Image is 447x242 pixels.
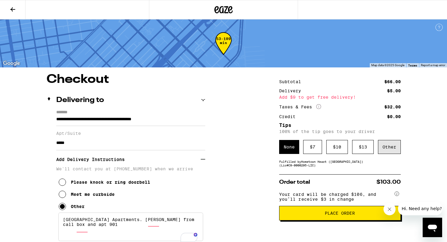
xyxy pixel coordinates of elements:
[279,114,300,119] div: Credit
[279,123,401,128] h5: Tips
[279,129,401,134] p: 100% of the tip goes to your driver
[421,63,445,67] a: Report a map error
[58,213,203,241] textarea: To enrich screen reader interactions, please activate Accessibility in Grammarly extension settings
[215,37,232,60] div: 53-109 min
[56,131,205,136] label: Apt/Suite
[59,188,115,200] button: Meet me curbside
[378,140,401,154] div: Other
[279,104,321,110] div: Taxes & Fees
[279,190,393,202] span: Your card will be charged $106, and you’ll receive $3 in change
[2,60,22,67] img: Google
[376,179,401,185] span: $103.00
[387,89,401,93] div: $5.00
[326,140,348,154] div: $ 10
[71,204,85,209] div: Other
[384,105,401,109] div: $32.00
[279,140,299,154] div: None
[56,152,201,166] h3: Add Delivery Instructions
[408,63,417,67] a: Terms
[279,206,401,220] button: Place Order
[371,63,404,67] span: Map data ©2025 Google
[279,179,310,185] span: Order total
[56,166,205,171] p: We'll contact you at [PHONE_NUMBER] when we arrive
[279,160,401,167] div: Fulfilled by Hometown Heart ([GEOGRAPHIC_DATA]) (Lic# C9-0000295-LIC )
[384,80,401,84] div: $66.00
[279,80,305,84] div: Subtotal
[279,89,305,93] div: Delivery
[59,200,85,213] button: Other
[56,97,104,104] h2: Delivering to
[383,203,396,215] iframe: Close message
[47,73,205,86] h1: Checkout
[398,202,442,215] iframe: Message from company
[71,192,115,197] div: Meet me curbside
[387,114,401,119] div: $0.00
[352,140,374,154] div: $ 13
[303,140,322,154] div: $ 7
[325,211,355,215] span: Place Order
[423,218,442,237] iframe: Button to launch messaging window
[59,176,150,188] button: Please knock or ring doorbell
[279,95,401,99] div: Add $9 to get free delivery!
[71,180,150,185] div: Please knock or ring doorbell
[2,60,22,67] a: Open this area in Google Maps (opens a new window)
